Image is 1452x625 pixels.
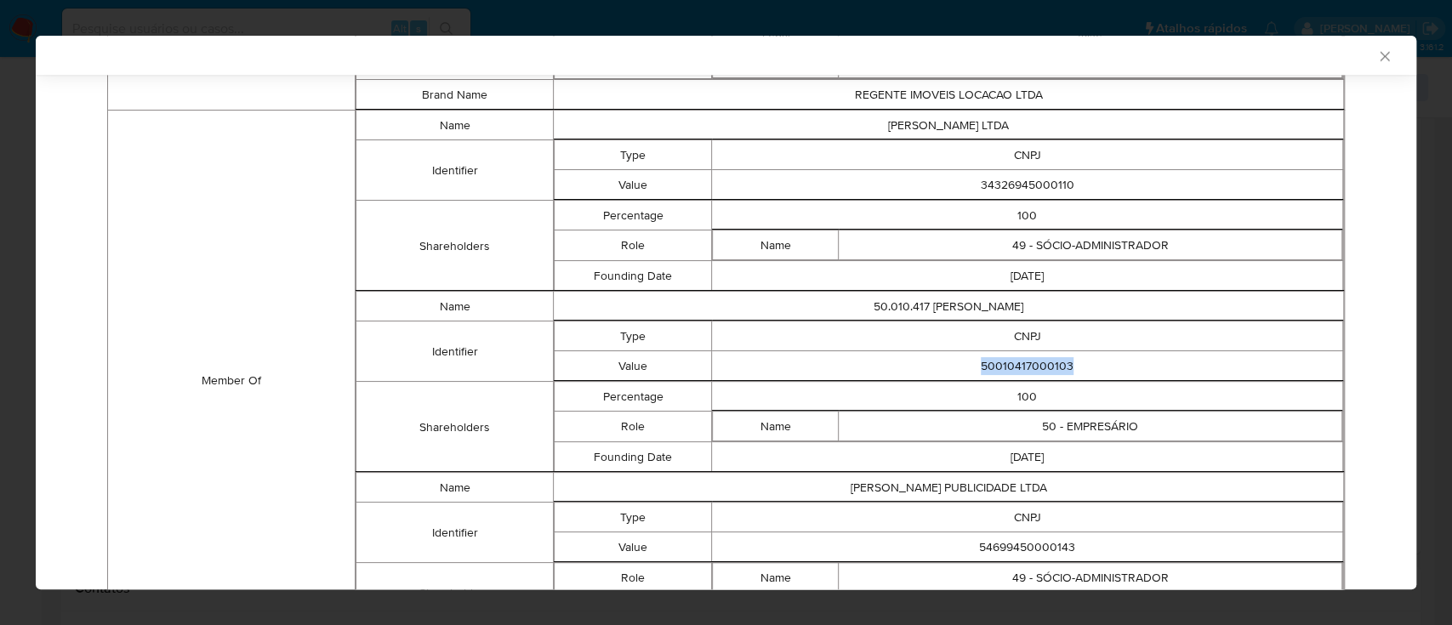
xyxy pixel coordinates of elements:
[712,321,1343,351] td: CNPJ
[555,201,712,230] td: Percentage
[356,321,553,382] td: Identifier
[712,201,1343,230] td: 100
[356,473,553,503] td: Name
[712,261,1343,291] td: [DATE]
[356,382,553,473] td: Shareholders
[356,80,553,110] td: Brand Name
[555,170,712,200] td: Value
[555,532,712,562] td: Value
[356,503,553,563] td: Identifier
[555,442,712,472] td: Founding Date
[356,140,553,201] td: Identifier
[712,503,1343,532] td: CNPJ
[839,230,1342,260] td: 49 - SÓCIO-ADMINISTRADOR
[555,321,712,351] td: Type
[555,230,712,261] td: Role
[712,442,1343,472] td: [DATE]
[555,563,712,594] td: Role
[356,563,553,624] td: Shareholders
[712,351,1343,381] td: 50010417000103
[555,382,712,412] td: Percentage
[712,382,1343,412] td: 100
[555,261,712,291] td: Founding Date
[555,412,712,442] td: Role
[356,201,553,292] td: Shareholders
[554,111,1344,140] td: [PERSON_NAME] LTDA
[712,532,1343,562] td: 54699450000143
[554,292,1344,321] td: 50.010.417 [PERSON_NAME]
[555,503,712,532] td: Type
[713,563,839,593] td: Name
[554,473,1344,503] td: [PERSON_NAME] PUBLICIDADE LTDA
[713,412,839,441] td: Name
[356,292,553,321] td: Name
[712,140,1343,170] td: CNPJ
[1376,48,1392,63] button: Fechar a janela
[555,140,712,170] td: Type
[356,111,553,140] td: Name
[713,230,839,260] td: Name
[712,170,1343,200] td: 34326945000110
[554,80,1344,110] td: REGENTE IMOVEIS LOCACAO LTDA
[839,563,1342,593] td: 49 - SÓCIO-ADMINISTRADOR
[839,412,1342,441] td: 50 - EMPRESÁRIO
[36,36,1416,589] div: closure-recommendation-modal
[555,351,712,381] td: Value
